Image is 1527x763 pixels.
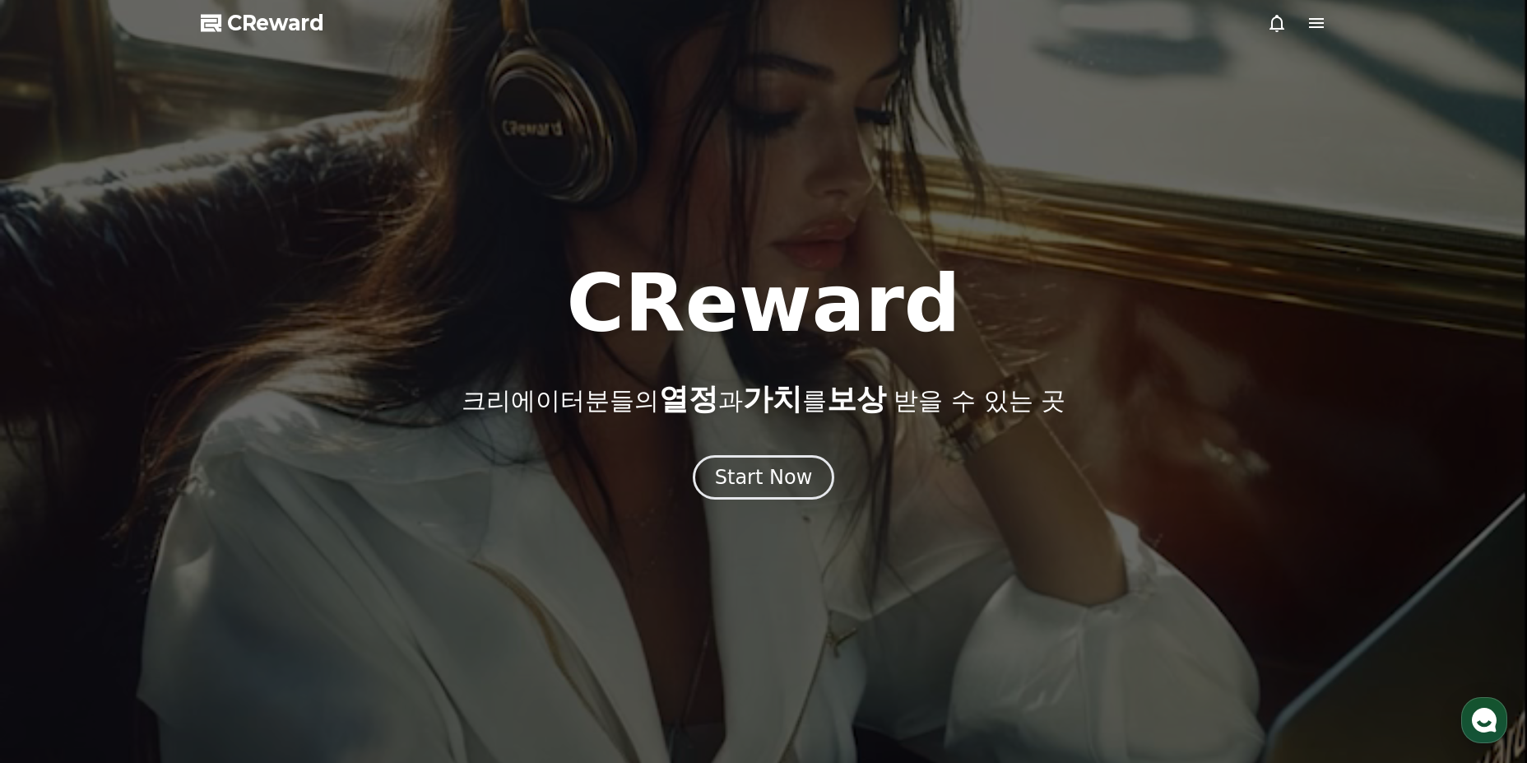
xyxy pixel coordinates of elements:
[693,472,835,487] a: Start Now
[827,382,886,416] span: 보상
[715,464,813,491] div: Start Now
[693,455,835,500] button: Start Now
[227,10,324,36] span: CReward
[566,264,960,343] h1: CReward
[659,382,718,416] span: 열정
[201,10,324,36] a: CReward
[743,382,802,416] span: 가치
[462,383,1065,416] p: 크리에이터분들의 과 를 받을 수 있는 곳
